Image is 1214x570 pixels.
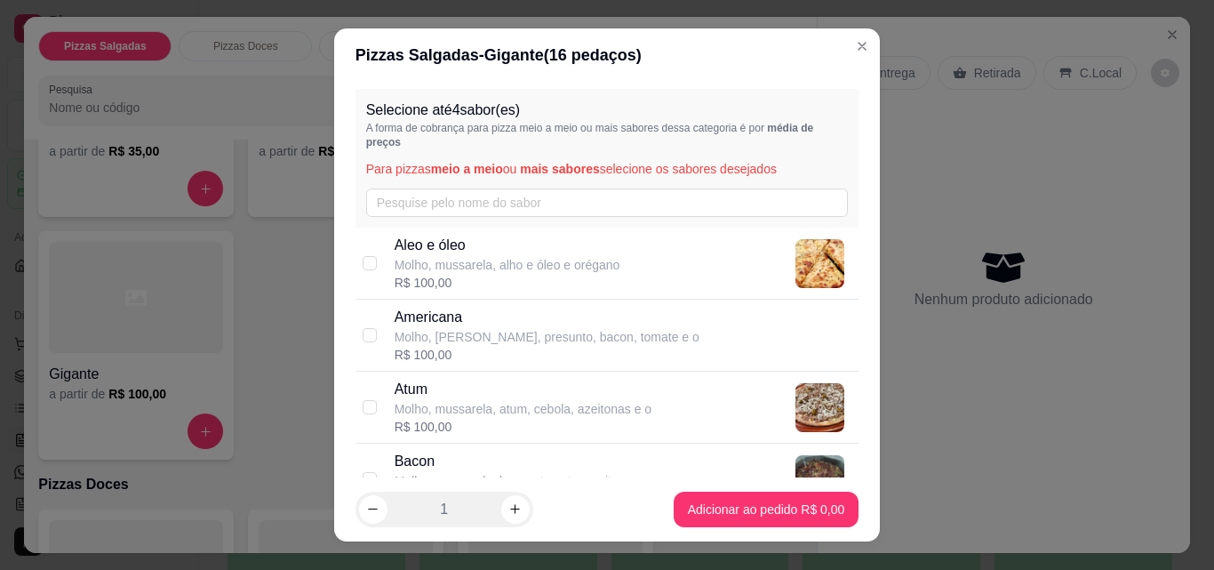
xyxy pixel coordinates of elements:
[795,455,844,504] img: product-image
[848,32,876,60] button: Close
[355,43,859,68] div: Pizzas Salgadas - Gigante ( 16 pedaços)
[395,307,699,328] p: Americana
[440,499,448,520] p: 1
[431,162,503,176] span: meio a meio
[795,383,844,432] img: product-image
[395,400,652,418] p: Molho, mussarela, atum, cebola, azeitonas e o
[395,274,620,292] div: R$ 100,00
[395,256,620,274] p: Molho, mussarela, alho e óleo e orégano
[395,379,652,400] p: Atum
[395,451,649,472] p: Bacon
[366,122,814,149] span: média de preços
[395,418,652,436] div: R$ 100,00
[674,492,859,527] button: Adicionar ao pedido R$ 0,00
[795,239,844,288] img: product-image
[366,160,849,178] p: Para pizzas ou selecione os sabores desejados
[395,346,699,364] div: R$ 100,00
[366,100,849,121] p: Selecione até 4 sabor(es)
[395,472,649,490] p: Molho, mussarela, bacon, tomate, azeitonas e
[395,328,699,346] p: Molho, [PERSON_NAME], presunto, bacon, tomate e o
[366,121,849,149] p: A forma de cobrança para pizza meio a meio ou mais sabores dessa categoria é por
[520,162,600,176] span: mais sabores
[366,189,849,217] input: Pesquise pelo nome do sabor
[395,235,620,256] p: Aleo e óleo
[359,495,387,524] button: decrease-product-quantity
[501,495,530,524] button: increase-product-quantity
